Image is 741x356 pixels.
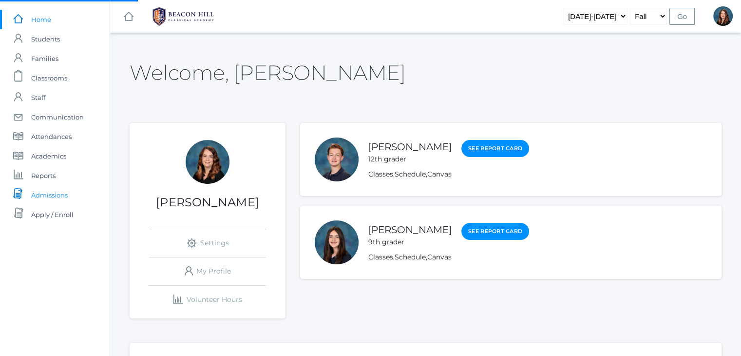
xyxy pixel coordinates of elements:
h1: [PERSON_NAME] [130,196,285,209]
span: Staff [31,88,45,107]
a: See Report Card [461,223,529,240]
div: Heather Mangimelli [713,6,733,26]
a: Canvas [427,170,452,178]
h2: Welcome, [PERSON_NAME] [130,61,405,84]
span: Students [31,29,60,49]
a: [PERSON_NAME] [368,141,452,153]
a: Canvas [427,253,452,261]
span: Home [31,10,51,29]
input: Go [669,8,695,25]
span: Attendances [31,127,72,146]
div: , , [368,252,529,262]
img: BHCALogos-05-308ed15e86a5a0abce9b8dd61676a3503ac9727e845dece92d48e8588c001991.png [147,4,220,29]
a: [PERSON_NAME] [368,224,452,236]
a: Classes [368,253,393,261]
a: Schedule [395,170,426,178]
div: , , [368,169,529,179]
a: Classes [368,170,393,178]
span: Reports [31,166,56,185]
span: Communication [31,107,84,127]
a: My Profile [149,257,266,285]
span: Admissions [31,185,68,205]
span: Families [31,49,58,68]
span: Apply / Enroll [31,205,74,224]
div: 12th grader [368,154,452,164]
a: See Report Card [461,140,529,157]
div: Abigail Mangimelli [315,220,359,264]
div: Caleb Mangimelli [315,138,359,181]
span: Classrooms [31,68,67,88]
a: Volunteer Hours [149,286,266,314]
div: Heather Mangimelli [186,140,229,184]
span: Academics [31,146,66,166]
a: Settings [149,229,266,257]
a: Schedule [395,253,426,261]
div: 9th grader [368,237,452,247]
